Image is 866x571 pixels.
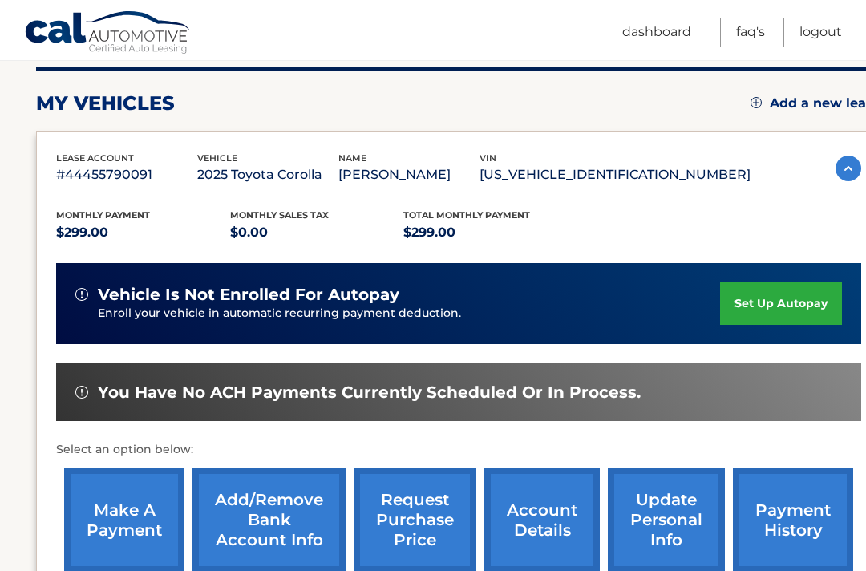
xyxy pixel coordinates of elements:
[56,440,861,460] p: Select an option below:
[36,91,175,115] h2: my vehicles
[56,164,197,186] p: #44455790091
[75,288,88,301] img: alert-white.svg
[720,282,842,325] a: set up autopay
[197,164,338,186] p: 2025 Toyota Corolla
[75,386,88,399] img: alert-white.svg
[56,221,230,244] p: $299.00
[56,152,134,164] span: lease account
[338,164,480,186] p: [PERSON_NAME]
[56,209,150,221] span: Monthly Payment
[230,221,404,244] p: $0.00
[197,152,237,164] span: vehicle
[836,156,861,181] img: accordion-active.svg
[230,209,329,221] span: Monthly sales Tax
[736,18,765,47] a: FAQ's
[98,305,720,322] p: Enroll your vehicle in automatic recurring payment deduction.
[480,152,496,164] span: vin
[403,221,577,244] p: $299.00
[403,209,530,221] span: Total Monthly Payment
[480,164,751,186] p: [US_VEHICLE_IDENTIFICATION_NUMBER]
[98,285,399,305] span: vehicle is not enrolled for autopay
[622,18,691,47] a: Dashboard
[751,97,762,108] img: add.svg
[338,152,366,164] span: name
[98,383,641,403] span: You have no ACH payments currently scheduled or in process.
[24,10,192,57] a: Cal Automotive
[799,18,842,47] a: Logout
